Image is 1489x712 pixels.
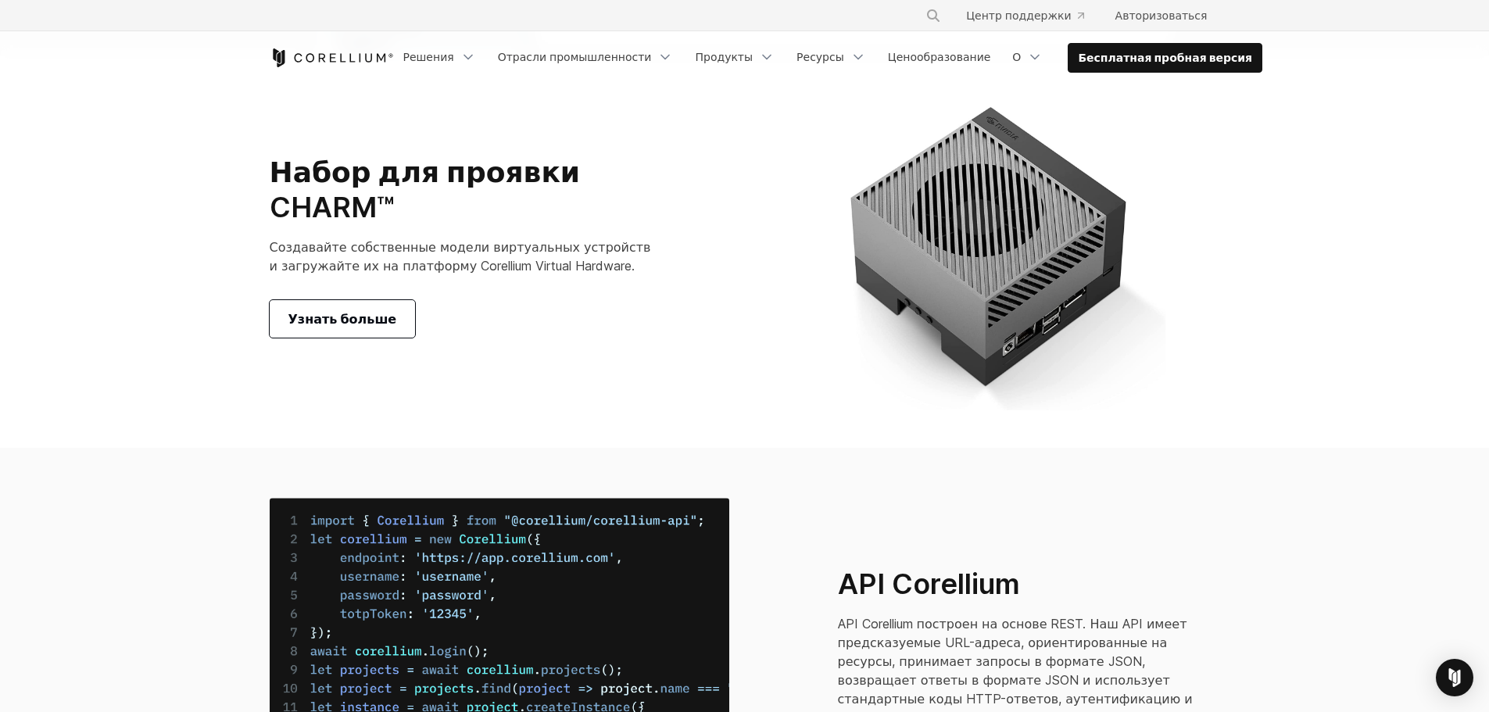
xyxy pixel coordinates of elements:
font: О [1012,50,1021,63]
button: Поиск [919,2,947,30]
font: Создавайте собственные модели виртуальных устройств и загружайте их на платформу Corellium Virtua... [270,239,651,274]
font: Ценообразование [888,50,991,63]
font: Узнать больше [288,311,397,327]
a: Узнать больше [270,300,416,338]
font: Решения [403,50,454,63]
font: Центр поддержки [966,9,1071,22]
font: Продукты [695,50,753,63]
a: Кореллиум Дом [270,48,394,67]
font: Авторизоваться [1115,9,1208,22]
font: Набор для проявки CHARM™ [270,155,581,224]
font: API Corellium [838,567,1020,601]
div: Меню навигации [907,2,1219,30]
font: Бесплатная пробная версия [1078,51,1252,64]
div: Open Intercom Messenger [1436,659,1473,696]
div: Меню навигации [394,43,1263,73]
font: Отрасли промышленности [498,50,652,63]
font: Ресурсы [796,50,844,63]
img: Комплект разработчика CHARM для пользовательских моделей виртуальных устройств [761,81,1220,410]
